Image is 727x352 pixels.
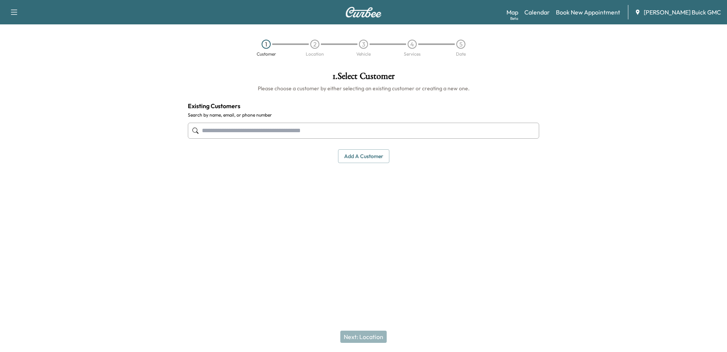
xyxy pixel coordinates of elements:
div: 4 [408,40,417,49]
div: Beta [510,16,518,21]
div: 5 [456,40,465,49]
div: Vehicle [356,52,371,56]
button: Add a customer [338,149,389,163]
h4: Existing Customers [188,101,539,110]
label: Search by name, email, or phone number [188,112,539,118]
a: MapBeta [506,8,518,17]
a: Book New Appointment [556,8,620,17]
a: Calendar [524,8,550,17]
img: Curbee Logo [345,7,382,18]
div: Date [456,52,466,56]
div: 1 [262,40,271,49]
div: Services [404,52,421,56]
h1: 1 . Select Customer [188,72,539,85]
div: 3 [359,40,368,49]
h6: Please choose a customer by either selecting an existing customer or creating a new one. [188,85,539,92]
div: Location [306,52,324,56]
div: 2 [310,40,319,49]
div: Customer [257,52,276,56]
span: [PERSON_NAME] Buick GMC [644,8,721,17]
